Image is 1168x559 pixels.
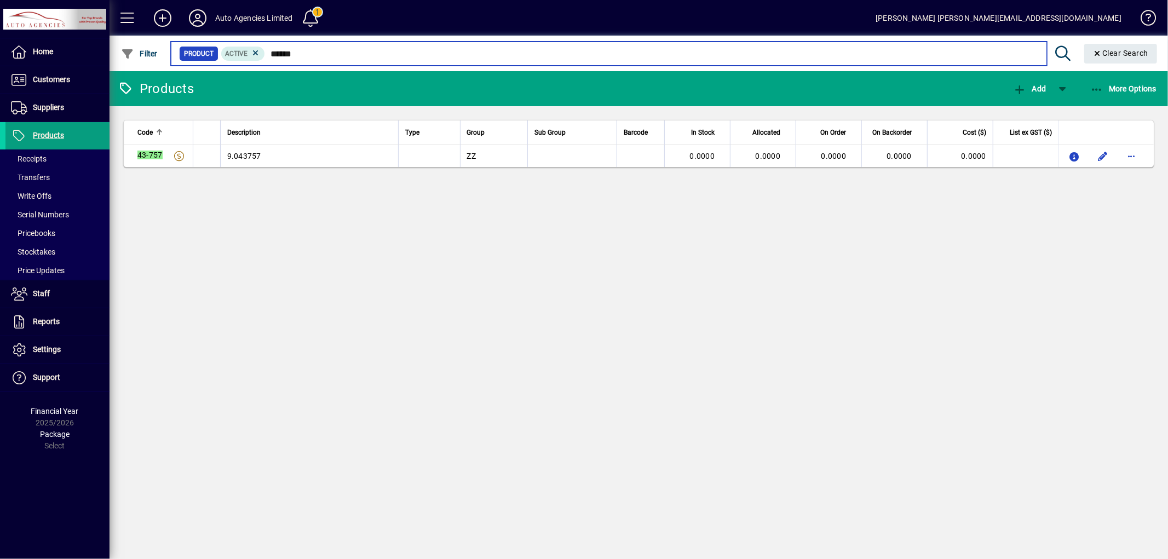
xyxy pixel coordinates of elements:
[5,94,110,122] a: Suppliers
[1084,44,1158,64] button: Clear
[534,126,610,139] div: Sub Group
[33,75,70,84] span: Customers
[31,407,79,416] span: Financial Year
[33,345,61,354] span: Settings
[226,50,248,57] span: Active
[118,44,160,64] button: Filter
[11,192,51,200] span: Write Offs
[803,126,856,139] div: On Order
[1010,79,1049,99] button: Add
[820,126,846,139] span: On Order
[876,9,1121,27] div: [PERSON_NAME] [PERSON_NAME][EMAIL_ADDRESS][DOMAIN_NAME]
[5,187,110,205] a: Write Offs
[1013,84,1046,93] span: Add
[927,145,993,167] td: 0.0000
[11,154,47,163] span: Receipts
[137,126,153,139] span: Code
[33,289,50,298] span: Staff
[737,126,790,139] div: Allocated
[690,152,715,160] span: 0.0000
[5,280,110,308] a: Staff
[121,49,158,58] span: Filter
[11,210,69,219] span: Serial Numbers
[1010,126,1052,139] span: List ex GST ($)
[1123,147,1140,165] button: More options
[221,47,265,61] mat-chip: Activation Status: Active
[467,126,485,139] span: Group
[671,126,724,139] div: In Stock
[624,126,658,139] div: Barcode
[467,152,476,160] span: ZZ
[1132,2,1154,38] a: Knowledge Base
[184,48,214,59] span: Product
[5,149,110,168] a: Receipts
[11,266,65,275] span: Price Updates
[137,126,186,139] div: Code
[756,152,781,160] span: 0.0000
[5,38,110,66] a: Home
[5,308,110,336] a: Reports
[1094,147,1112,165] button: Edit
[33,131,64,140] span: Products
[180,8,215,28] button: Profile
[11,173,50,182] span: Transfers
[33,47,53,56] span: Home
[227,152,261,160] span: 9.043757
[1088,79,1160,99] button: More Options
[821,152,847,160] span: 0.0000
[5,261,110,280] a: Price Updates
[5,205,110,224] a: Serial Numbers
[868,126,922,139] div: On Backorder
[5,364,110,391] a: Support
[752,126,780,139] span: Allocated
[467,126,521,139] div: Group
[1090,84,1157,93] span: More Options
[11,229,55,238] span: Pricebooks
[534,126,566,139] span: Sub Group
[227,126,261,139] span: Description
[405,126,419,139] span: Type
[11,247,55,256] span: Stocktakes
[33,103,64,112] span: Suppliers
[118,80,194,97] div: Products
[1093,49,1149,57] span: Clear Search
[5,243,110,261] a: Stocktakes
[691,126,715,139] span: In Stock
[5,66,110,94] a: Customers
[215,9,293,27] div: Auto Agencies Limited
[872,126,912,139] span: On Backorder
[5,168,110,187] a: Transfers
[145,8,180,28] button: Add
[5,336,110,364] a: Settings
[40,430,70,439] span: Package
[624,126,648,139] span: Barcode
[963,126,986,139] span: Cost ($)
[5,224,110,243] a: Pricebooks
[33,373,60,382] span: Support
[33,317,60,326] span: Reports
[405,126,453,139] div: Type
[227,126,392,139] div: Description
[137,151,163,159] em: 43-757
[887,152,912,160] span: 0.0000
